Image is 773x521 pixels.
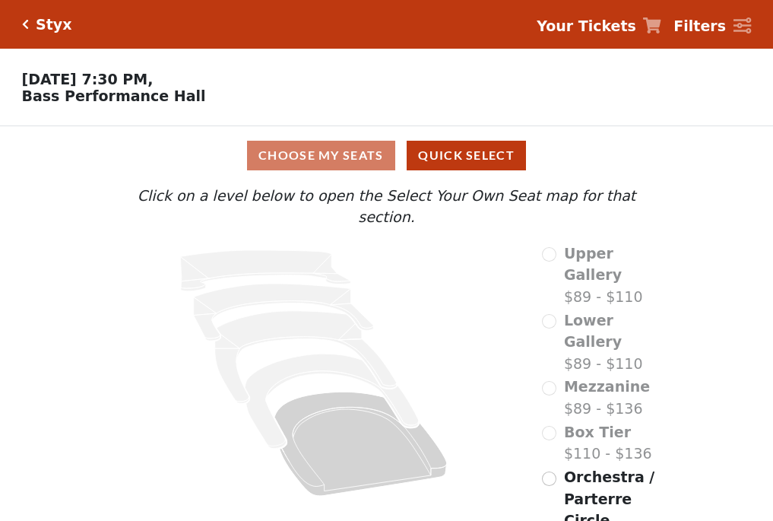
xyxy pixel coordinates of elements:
path: Upper Gallery - Seats Available: 0 [181,250,351,291]
h5: Styx [36,16,71,33]
path: Orchestra / Parterre Circle - Seats Available: 277 [275,392,448,496]
button: Quick Select [407,141,526,170]
label: $89 - $136 [564,376,650,419]
strong: Your Tickets [537,17,636,34]
strong: Filters [673,17,726,34]
span: Lower Gallery [564,312,622,351]
path: Lower Gallery - Seats Available: 0 [194,284,374,341]
span: Box Tier [564,424,631,440]
span: Upper Gallery [564,245,622,284]
a: Click here to go back to filters [22,19,29,30]
label: $89 - $110 [564,310,666,375]
a: Filters [673,15,751,37]
label: $89 - $110 [564,243,666,308]
p: Click on a level below to open the Select Your Own Seat map for that section. [107,185,665,228]
a: Your Tickets [537,15,661,37]
span: Mezzanine [564,378,650,395]
label: $110 - $136 [564,421,652,465]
